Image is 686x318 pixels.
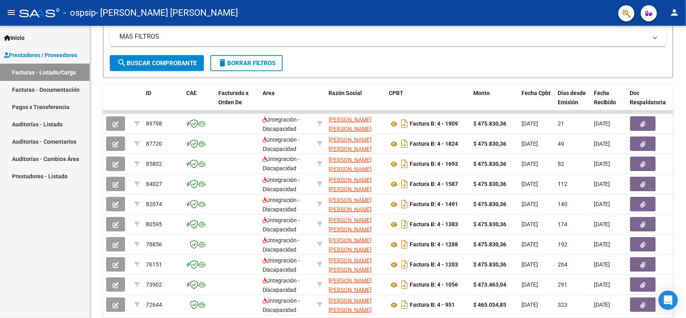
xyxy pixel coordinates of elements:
[183,85,215,120] datatable-header-cell: CAE
[399,238,410,251] i: Descargar documento
[263,136,300,152] span: Integración - Discapacidad
[329,135,382,152] div: 27227076270
[410,242,458,248] strong: Factura B: 4 - 1288
[146,140,162,147] span: 87720
[399,178,410,190] i: Descargar documento
[594,221,610,227] span: [DATE]
[399,298,410,311] i: Descargar documento
[473,241,506,248] strong: $ 475.830,36
[473,201,506,207] strong: $ 475.830,36
[630,90,666,105] span: Doc Respaldatoria
[558,201,567,207] span: 140
[473,221,506,227] strong: $ 475.830,36
[259,85,314,120] datatable-header-cell: Area
[389,90,403,96] span: CPBT
[410,121,458,127] strong: Factura B: 4 - 1909
[522,261,538,268] span: [DATE]
[64,4,96,22] span: - ospsip
[146,241,162,248] span: 78856
[146,161,162,167] span: 85802
[594,90,616,105] span: Fecha Recibido
[263,197,300,213] span: Integración - Discapacidad
[555,85,591,120] datatable-header-cell: Días desde Emisión
[558,181,567,187] span: 112
[594,281,610,288] span: [DATE]
[386,85,470,120] datatable-header-cell: CPBT
[473,181,506,187] strong: $ 475.830,36
[4,51,77,60] span: Prestadores / Proveedores
[96,4,238,22] span: - [PERSON_NAME] [PERSON_NAME]
[522,221,538,227] span: [DATE]
[329,157,372,172] span: [PERSON_NAME] [PERSON_NAME]
[399,218,410,231] i: Descargar documento
[263,297,300,313] span: Integración - Discapacidad
[329,217,372,233] span: [PERSON_NAME] [PERSON_NAME]
[594,140,610,147] span: [DATE]
[263,237,300,253] span: Integración - Discapacidad
[218,58,227,68] mat-icon: delete
[473,90,490,96] span: Monto
[329,276,382,293] div: 27227076270
[329,116,372,132] span: [PERSON_NAME] [PERSON_NAME]
[594,301,610,308] span: [DATE]
[329,177,372,192] span: [PERSON_NAME] [PERSON_NAME]
[594,120,610,127] span: [DATE]
[146,301,162,308] span: 72644
[594,181,610,187] span: [DATE]
[263,90,275,96] span: Area
[329,115,382,132] div: 27227076270
[558,281,567,288] span: 291
[329,236,382,253] div: 27227076270
[558,161,564,167] span: 82
[522,241,538,248] span: [DATE]
[399,198,410,211] i: Descargar documento
[558,241,567,248] span: 192
[329,176,382,192] div: 27227076270
[399,278,410,291] i: Descargar documento
[410,161,458,167] strong: Factura B: 4 - 1693
[325,85,386,120] datatable-header-cell: Razón Social
[399,117,410,130] i: Descargar documento
[558,90,586,105] span: Días desde Emisión
[522,281,538,288] span: [DATE]
[558,261,567,268] span: 264
[329,155,382,172] div: 27227076270
[6,8,16,17] mat-icon: menu
[399,157,410,170] i: Descargar documento
[329,257,372,273] span: [PERSON_NAME] [PERSON_NAME]
[215,85,259,120] datatable-header-cell: Facturado x Orden De
[473,281,506,288] strong: $ 473.463,04
[146,261,162,268] span: 76151
[263,156,300,171] span: Integración - Discapacidad
[410,181,458,188] strong: Factura B: 4 - 1587
[522,161,538,167] span: [DATE]
[218,60,275,67] span: Borrar Filtros
[473,301,506,308] strong: $ 465.054,85
[410,262,458,268] strong: Factura B: 4 - 1203
[558,221,567,227] span: 174
[263,217,300,233] span: Integración - Discapacidad
[522,301,538,308] span: [DATE]
[473,120,506,127] strong: $ 475.830,36
[410,141,458,147] strong: Factura B: 4 - 1824
[399,258,410,271] i: Descargar documento
[119,32,647,41] mat-panel-title: MAS FILTROS
[558,140,564,147] span: 49
[558,120,564,127] span: 21
[110,27,666,46] mat-expansion-panel-header: MAS FILTROS
[263,116,300,132] span: Integración - Discapacidad
[473,161,506,167] strong: $ 475.830,36
[594,161,610,167] span: [DATE]
[558,301,567,308] span: 323
[670,8,680,17] mat-icon: person
[410,221,458,228] strong: Factura B: 4 - 1383
[399,137,410,150] i: Descargar documento
[329,196,382,213] div: 27227076270
[591,85,627,120] datatable-header-cell: Fecha Recibido
[117,58,127,68] mat-icon: search
[594,261,610,268] span: [DATE]
[210,55,283,71] button: Borrar Filtros
[473,261,506,268] strong: $ 475.830,36
[263,177,300,192] span: Integración - Discapacidad
[329,297,372,313] span: [PERSON_NAME] [PERSON_NAME]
